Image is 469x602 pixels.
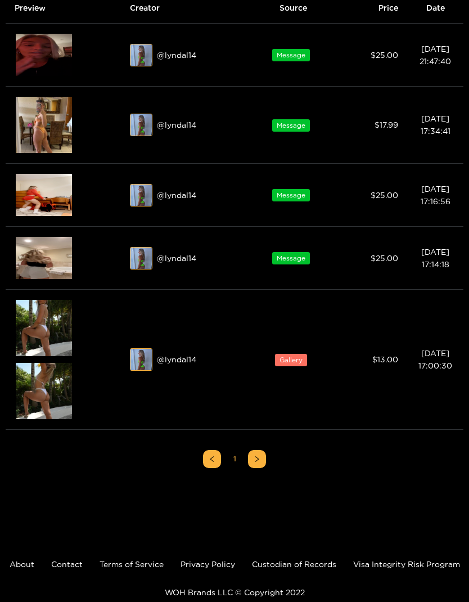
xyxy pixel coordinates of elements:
[100,560,164,568] a: Terms of Service
[16,237,72,279] img: HKQ6u-13.80916675.png
[418,349,452,370] span: [DATE] 17:00:30
[130,44,239,66] div: @ lyndal14
[421,114,450,135] span: [DATE] 17:34:41
[130,184,239,206] div: @ lyndal14
[130,114,239,136] div: @ lyndal14
[371,51,398,59] span: $ 25.00
[421,185,450,205] span: [DATE] 17:16:56
[130,348,239,371] div: @ lyndal14
[203,450,221,468] li: Previous Page
[130,185,153,207] img: gipn9-a961e03f-b87e-4c4d-8bcd-6b36d1dc96de.jpeg
[51,560,83,568] a: Contact
[248,450,266,468] button: right
[371,191,398,199] span: $ 25.00
[130,349,153,371] img: gipn9-a961e03f-b87e-4c4d-8bcd-6b36d1dc96de.jpeg
[248,450,266,468] li: Next Page
[130,247,239,269] div: @ lyndal14
[130,248,153,270] img: gipn9-a961e03f-b87e-4c4d-8bcd-6b36d1dc96de.jpeg
[254,456,260,462] span: right
[420,44,451,65] span: [DATE] 21:47:40
[130,114,153,137] img: gipn9-a961e03f-b87e-4c4d-8bcd-6b36d1dc96de.jpeg
[272,49,310,61] span: Message
[226,450,243,468] li: 1
[16,34,72,76] img: 2tspP-0.525.png
[252,560,336,568] a: Custodian of Records
[371,254,398,262] span: $ 25.00
[375,120,398,129] span: $ 17.99
[16,174,72,216] img: JuV2B-7.7.png
[10,560,34,568] a: About
[372,355,398,363] span: $ 13.00
[130,44,153,67] img: gipn9-a961e03f-b87e-4c4d-8bcd-6b36d1dc96de.jpeg
[181,560,235,568] a: Privacy Policy
[209,456,215,462] span: left
[275,354,307,366] span: Gallery
[272,119,310,132] span: Message
[226,451,243,468] a: 1
[272,252,310,264] span: Message
[353,560,460,568] a: Visa Integrity Risk Program
[203,450,221,468] button: left
[272,189,310,201] span: Message
[421,248,449,268] span: [DATE] 17:14:18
